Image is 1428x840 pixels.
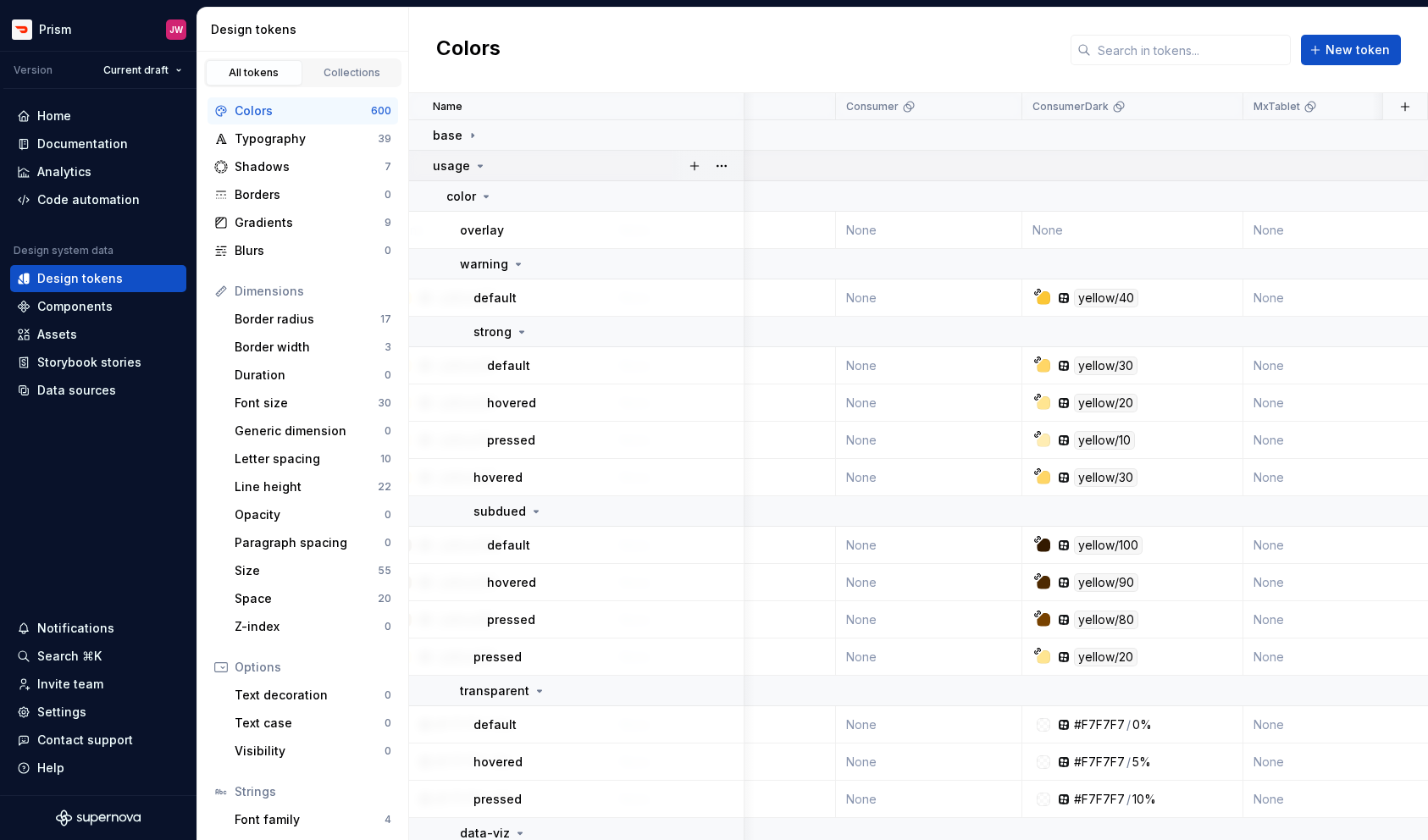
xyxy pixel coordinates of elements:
a: Shadows7 [208,153,398,180]
p: base [433,127,462,144]
div: 7 [385,160,391,174]
td: None [836,564,1022,601]
div: 39 [378,132,391,146]
td: None [836,279,1022,317]
div: Dimensions [235,283,391,300]
div: Shadows [235,158,385,175]
div: yellow/100 [1074,536,1143,555]
button: Current draft [96,58,190,82]
td: None [836,781,1022,818]
p: ConsumerDark [1032,100,1109,113]
a: Letter spacing10 [228,445,398,472]
div: Border width [235,339,385,356]
div: Contact support [37,732,133,749]
p: default [487,537,530,554]
div: yellow/80 [1074,611,1138,629]
div: / [1126,754,1131,771]
div: #F7F7F7 [1074,791,1125,808]
div: Text decoration [235,687,385,704]
div: 3 [385,340,391,354]
div: 0 [385,244,391,257]
a: Components [10,293,186,320]
div: 10% [1132,791,1156,808]
button: Search ⌘K [10,643,186,670]
div: Visibility [235,743,385,760]
div: Paragraph spacing [235,534,385,551]
a: Generic dimension0 [228,417,398,445]
div: Help [37,760,64,776]
div: Font family [235,811,385,828]
div: Prism [39,21,71,38]
a: Supernova Logo [56,810,141,826]
td: None [836,638,1022,676]
div: 0 [385,536,391,550]
p: hovered [473,754,523,771]
td: None [836,743,1022,781]
a: Visibility0 [228,738,398,765]
p: default [473,290,517,307]
a: Typography39 [208,125,398,152]
div: Font size [235,395,378,412]
p: MxTablet [1254,100,1300,113]
a: Gradients9 [208,209,398,236]
div: All tokens [212,66,296,80]
td: None [836,347,1022,384]
a: Data sources [10,377,186,404]
div: yellow/30 [1074,468,1137,487]
div: Design tokens [211,21,401,38]
h2: Colors [436,35,501,65]
div: Space [235,590,378,607]
div: 17 [380,312,391,326]
a: Analytics [10,158,186,185]
div: 0 [385,508,391,522]
td: None [836,384,1022,422]
div: yellow/20 [1074,648,1137,666]
div: Z-index [235,618,385,635]
a: Settings [10,699,186,726]
p: hovered [473,469,523,486]
button: Help [10,754,186,782]
div: yellow/20 [1074,394,1137,412]
p: pressed [473,791,522,808]
td: None [1022,212,1243,249]
p: Name [433,100,462,113]
p: hovered [487,574,536,591]
div: Options [235,659,391,676]
div: Opacity [235,506,385,523]
div: 0 [385,620,391,633]
a: Blurs0 [208,237,398,264]
div: 0 [385,688,391,702]
button: PrismJW [3,11,193,47]
p: strong [473,323,512,340]
button: Contact support [10,727,186,754]
div: Assets [37,326,77,343]
div: Blurs [235,242,385,259]
span: Current draft [103,64,169,77]
a: Borders0 [208,181,398,208]
button: New token [1301,35,1401,65]
a: Space20 [228,585,398,612]
a: Duration0 [228,362,398,389]
a: Colors600 [208,97,398,124]
a: Design tokens [10,265,186,292]
div: Home [37,108,71,124]
a: Font family4 [228,806,398,833]
div: 55 [378,564,391,577]
a: Border radius17 [228,306,398,333]
p: subdued [473,503,526,520]
p: overlay [460,222,504,239]
div: Version [14,64,53,77]
div: yellow/40 [1074,289,1138,307]
a: Paragraph spacing0 [228,529,398,556]
div: Collections [310,66,395,80]
a: Font size30 [228,390,398,417]
input: Search in tokens... [1091,35,1291,65]
div: Design tokens [37,270,123,287]
div: JW [169,23,183,36]
p: transparent [460,682,529,699]
div: Search ⌘K [37,648,102,665]
div: 600 [371,104,391,118]
div: Text case [235,715,385,732]
div: 5% [1132,754,1151,771]
p: hovered [487,395,536,412]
